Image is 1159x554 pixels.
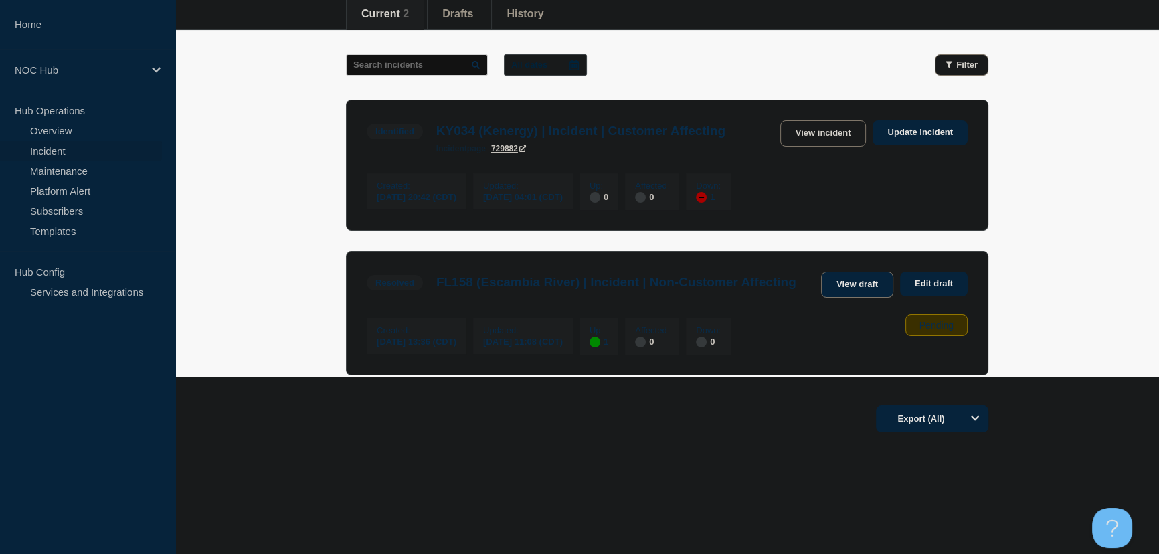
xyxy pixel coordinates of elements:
[483,335,563,347] div: [DATE] 11:08 (CDT)
[504,54,587,76] button: All dates
[15,64,143,76] p: NOC Hub
[367,124,423,139] span: Identified
[696,337,707,347] div: disabled
[436,124,725,138] h3: KY034 (Kenergy) | Incident | Customer Affecting
[900,272,968,296] a: Edit draft
[635,325,669,335] p: Affected :
[635,181,669,191] p: Affected :
[436,275,796,290] h3: FL158 (Escambia River) | Incident | Non-Customer Affecting
[1092,508,1132,548] iframe: Help Scout Beacon - Open
[635,337,646,347] div: disabled
[590,191,608,203] div: 0
[483,181,563,191] p: Updated :
[346,54,488,76] input: Search incidents
[590,325,608,335] p: Up :
[905,314,968,336] div: Pending
[635,335,669,347] div: 0
[361,8,409,20] button: Current 2
[935,54,988,76] button: Filter
[377,335,456,347] div: [DATE] 13:36 (CDT)
[962,405,988,432] button: Options
[403,8,409,19] span: 2
[377,325,456,335] p: Created :
[873,120,968,145] a: Update incident
[696,181,721,191] p: Down :
[956,60,978,70] span: Filter
[590,335,608,347] div: 1
[696,191,721,203] div: 1
[511,60,547,70] p: All dates
[367,275,423,290] span: Resolved
[483,325,563,335] p: Updated :
[696,325,721,335] p: Down :
[821,272,893,298] a: View draft
[377,191,456,202] div: [DATE] 20:42 (CDT)
[780,120,867,147] a: View incident
[442,8,473,20] button: Drafts
[635,192,646,203] div: disabled
[507,8,543,20] button: History
[483,191,563,202] div: [DATE] 04:01 (CDT)
[590,181,608,191] p: Up :
[876,405,988,432] button: Export (All)
[696,192,707,203] div: down
[377,181,456,191] p: Created :
[436,144,467,153] span: incident
[696,335,721,347] div: 0
[491,144,526,153] a: 729882
[635,191,669,203] div: 0
[590,337,600,347] div: up
[436,144,486,153] p: page
[590,192,600,203] div: disabled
